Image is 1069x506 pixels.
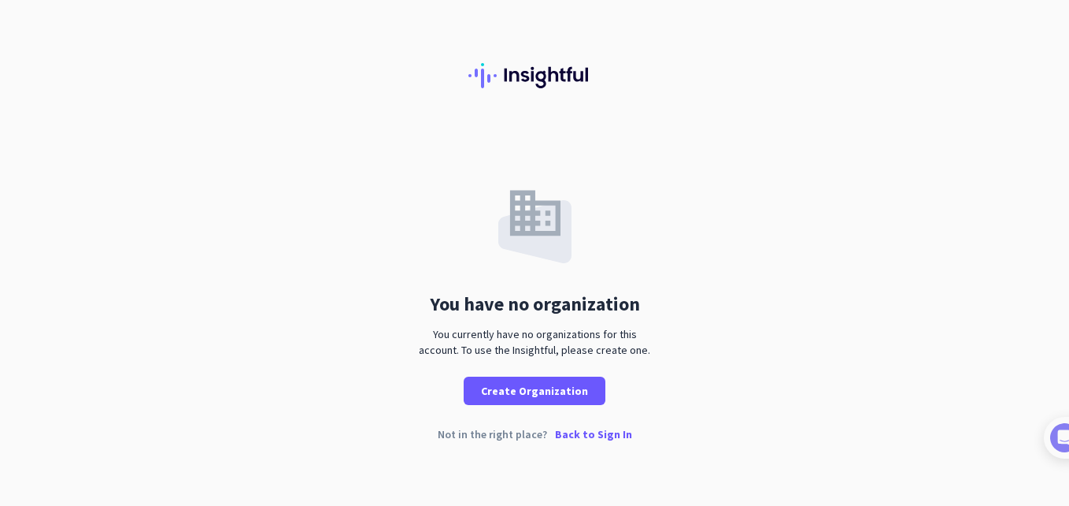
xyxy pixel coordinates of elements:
div: You have no organization [430,295,640,314]
p: Back to Sign In [555,429,632,440]
button: Create Organization [464,377,605,405]
img: Insightful [468,63,601,88]
div: You currently have no organizations for this account. To use the Insightful, please create one. [412,326,657,358]
span: Create Organization [481,383,588,399]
